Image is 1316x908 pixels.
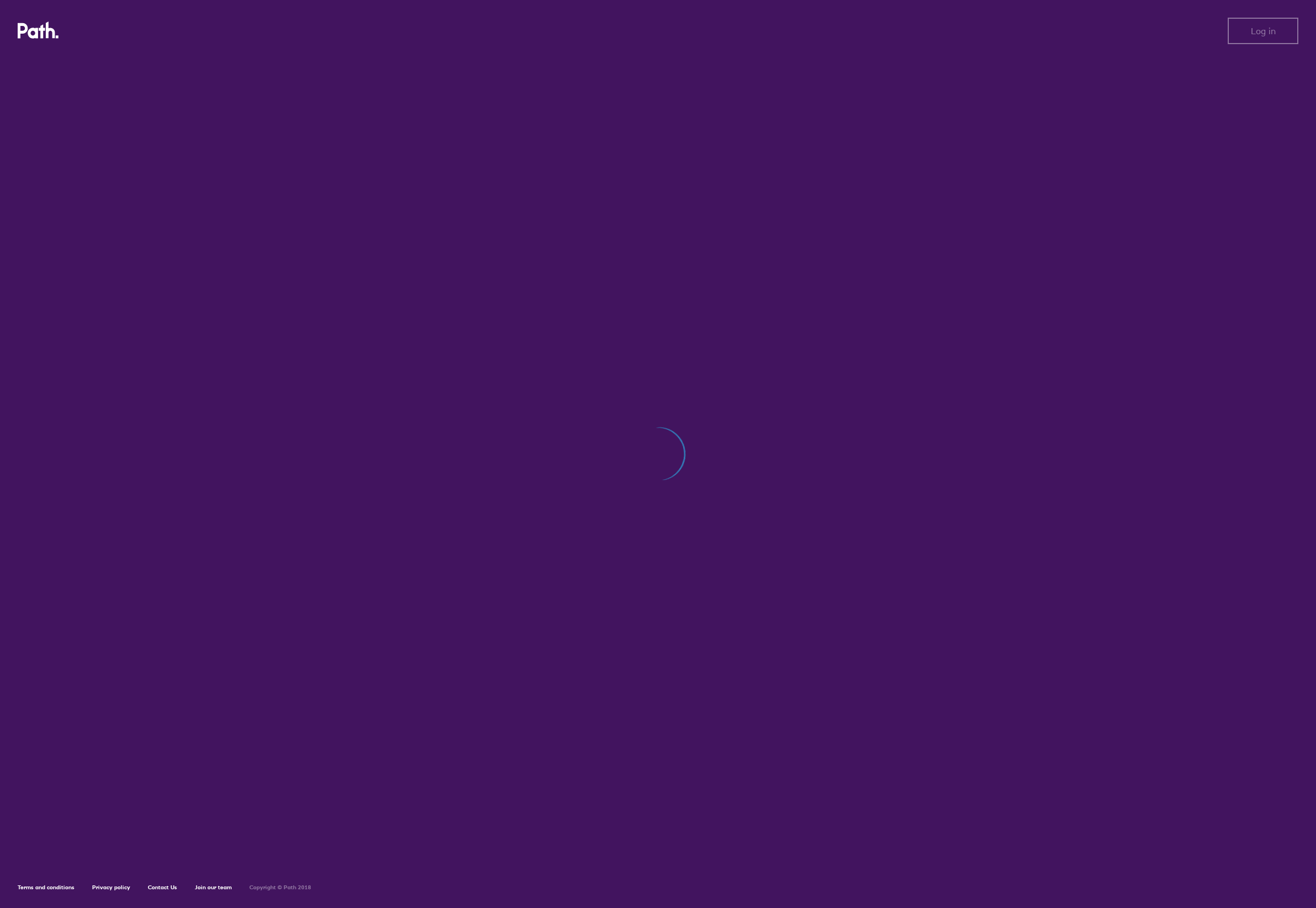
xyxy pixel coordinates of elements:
h6: Copyright © Path 2018 [249,884,311,891]
a: Join our team [195,884,232,891]
a: Contact Us [148,884,177,891]
span: Log in [1251,26,1276,36]
a: Privacy policy [92,884,130,891]
button: Log in [1228,18,1298,44]
a: Terms and conditions [18,884,74,891]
